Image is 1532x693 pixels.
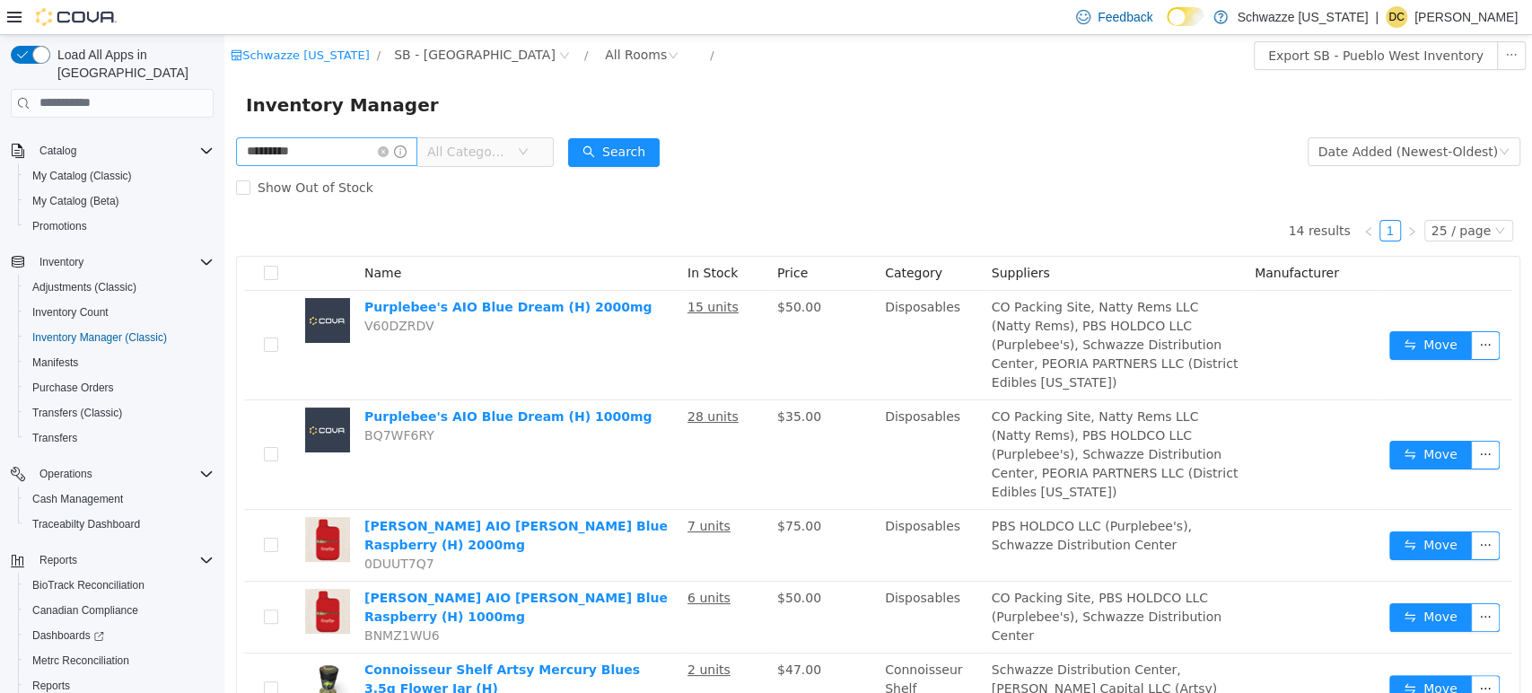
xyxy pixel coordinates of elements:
[32,654,129,668] span: Metrc Reconciliation
[25,625,214,646] span: Dashboards
[25,488,130,510] a: Cash Management
[767,374,1014,464] span: CO Packing Site, Natty Rems LLC (Natty Rems), PBS HOLDCO LLC (Purplebee's), Schwazze Distribution...
[32,140,214,162] span: Catalog
[553,231,583,245] span: Price
[767,231,826,245] span: Suppliers
[18,300,221,325] button: Inventory Count
[661,231,718,245] span: Category
[1165,406,1247,434] button: icon: swapMove
[1165,640,1247,669] button: icon: swapMove
[1094,103,1274,130] div: Date Added (Newest-Oldest)
[18,214,221,239] button: Promotions
[32,251,91,273] button: Inventory
[25,402,129,424] a: Transfers (Classic)
[25,575,152,596] a: BioTrack Reconciliation
[18,623,221,648] a: Dashboards
[1139,191,1150,202] i: icon: left
[1167,7,1204,26] input: Dark Mode
[25,165,214,187] span: My Catalog (Classic)
[1165,296,1247,325] button: icon: swapMove
[25,427,84,449] a: Transfers
[25,352,85,373] a: Manifests
[553,265,597,279] span: $50.00
[153,13,156,27] span: /
[653,256,760,365] td: Disposables
[25,302,214,323] span: Inventory Count
[463,231,513,245] span: In Stock
[1247,568,1275,597] button: icon: ellipsis
[81,482,126,527] img: EDW AIO Rosin Blue Raspberry (H) 2000mg hero shot
[32,463,214,485] span: Operations
[39,467,92,481] span: Operations
[463,484,506,498] u: 7 units
[18,189,221,214] button: My Catalog (Beta)
[18,512,221,537] button: Traceabilty Dashboard
[18,648,221,673] button: Metrc Reconciliation
[1414,6,1518,28] p: [PERSON_NAME]
[32,431,77,445] span: Transfers
[140,556,443,589] a: [PERSON_NAME] AIO [PERSON_NAME] Blue Raspberry (H) 1000mg
[25,352,214,373] span: Manifests
[25,276,144,298] a: Adjustments (Classic)
[25,276,214,298] span: Adjustments (Classic)
[26,145,156,160] span: Show Out of Stock
[25,513,147,535] a: Traceabilty Dashboard
[25,215,94,237] a: Promotions
[32,140,83,162] button: Catalog
[1207,186,1266,206] div: 25 / page
[767,556,997,608] span: CO Packing Site, PBS HOLDCO LLC (Purplebee's), Schwazze Distribution Center
[32,251,214,273] span: Inventory
[463,556,506,570] u: 6 units
[32,381,114,395] span: Purchase Orders
[1064,185,1125,206] li: 14 results
[553,556,597,570] span: $50.00
[4,461,221,487] button: Operations
[140,522,210,536] span: 0DUUT7Q7
[25,600,214,621] span: Canadian Compliance
[553,374,597,389] span: $35.00
[1156,186,1176,206] a: 1
[25,625,111,646] a: Dashboards
[18,487,221,512] button: Cash Management
[32,603,138,618] span: Canadian Compliance
[25,650,136,671] a: Metrc Reconciliation
[39,255,83,269] span: Inventory
[25,302,116,323] a: Inventory Count
[1375,6,1379,28] p: |
[653,618,760,690] td: Connoisseur Shelf
[170,10,331,30] span: SB - Pueblo West
[32,406,122,420] span: Transfers (Classic)
[25,190,127,212] a: My Catalog (Beta)
[32,549,84,571] button: Reports
[22,56,225,84] span: Inventory Manager
[81,373,126,417] img: Purplebee's AIO Blue Dream (H) 1000mg placeholder
[1165,496,1247,525] button: icon: swapMove
[653,547,760,618] td: Disposables
[203,108,285,126] span: All Categories
[140,593,215,608] span: BNMZ1WU6
[4,250,221,275] button: Inventory
[360,13,363,27] span: /
[32,517,140,531] span: Traceabilty Dashboard
[553,627,597,642] span: $47.00
[18,163,221,189] button: My Catalog (Classic)
[32,305,109,320] span: Inventory Count
[25,600,145,621] a: Canadian Compliance
[1182,191,1193,202] i: icon: right
[25,513,214,535] span: Traceabilty Dashboard
[1155,185,1177,206] li: 1
[18,598,221,623] button: Canadian Compliance
[1029,6,1274,35] button: Export SB - Pueblo West Inventory
[18,400,221,425] button: Transfers (Classic)
[653,475,760,547] td: Disposables
[25,427,214,449] span: Transfers
[32,679,70,693] span: Reports
[32,578,144,592] span: BioTrack Reconciliation
[25,650,214,671] span: Metrc Reconciliation
[463,374,514,389] u: 28 units
[463,627,506,642] u: 2 units
[32,219,87,233] span: Promotions
[140,393,210,408] span: BQ7WF6RY
[25,575,214,596] span: BioTrack Reconciliation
